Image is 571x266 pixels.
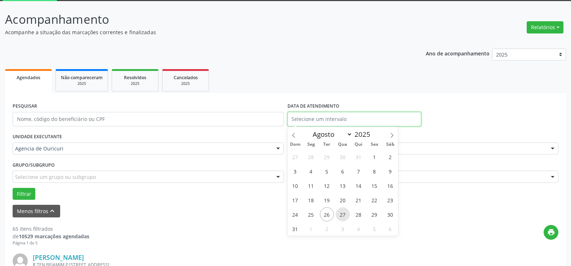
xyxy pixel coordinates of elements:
[352,179,366,193] span: Agosto 14, 2025
[19,233,89,240] strong: 10529 marcações agendadas
[383,207,397,221] span: Agosto 30, 2025
[288,193,302,207] span: Agosto 17, 2025
[288,150,302,164] span: Julho 27, 2025
[61,81,103,86] div: 2025
[336,164,350,178] span: Agosto 6, 2025
[13,131,62,143] label: UNIDADE EXECUTANTE
[13,240,89,246] div: Página 1 de 5
[426,49,490,58] p: Ano de acompanhamento
[352,207,366,221] span: Agosto 28, 2025
[17,75,40,81] span: Agendados
[13,188,35,200] button: Filtrar
[304,207,318,221] span: Agosto 25, 2025
[61,75,103,81] span: Não compareceram
[13,101,37,112] label: PESQUISAR
[320,164,334,178] span: Agosto 5, 2025
[320,207,334,221] span: Agosto 26, 2025
[309,129,353,139] select: Month
[320,150,334,164] span: Julho 29, 2025
[287,101,339,112] label: DATA DE ATENDIMENTO
[124,75,146,81] span: Resolvidos
[336,207,350,221] span: Agosto 27, 2025
[33,253,84,261] a: [PERSON_NAME]
[527,21,563,33] button: Relatórios
[319,142,335,147] span: Ter
[290,145,544,152] span: [PERSON_NAME] de [PERSON_NAME]
[352,222,366,236] span: Setembro 4, 2025
[383,222,397,236] span: Setembro 6, 2025
[352,164,366,178] span: Agosto 7, 2025
[304,164,318,178] span: Agosto 4, 2025
[303,142,319,147] span: Seg
[320,193,334,207] span: Agosto 19, 2025
[383,179,397,193] span: Agosto 16, 2025
[336,150,350,164] span: Julho 30, 2025
[336,179,350,193] span: Agosto 13, 2025
[335,142,351,147] span: Qua
[5,10,398,28] p: Acompanhamento
[5,28,398,36] p: Acompanhe a situação das marcações correntes e finalizadas
[117,81,153,86] div: 2025
[288,164,302,178] span: Agosto 3, 2025
[367,222,382,236] span: Setembro 5, 2025
[336,193,350,207] span: Agosto 20, 2025
[48,207,56,215] i: keyboard_arrow_up
[174,75,198,81] span: Cancelados
[304,179,318,193] span: Agosto 11, 2025
[13,225,89,233] div: 65 itens filtrados
[367,150,382,164] span: Agosto 1, 2025
[336,222,350,236] span: Setembro 3, 2025
[15,173,96,181] span: Selecione um grupo ou subgrupo
[304,193,318,207] span: Agosto 18, 2025
[383,164,397,178] span: Agosto 9, 2025
[304,150,318,164] span: Julho 28, 2025
[547,228,555,236] i: print
[367,179,382,193] span: Agosto 15, 2025
[288,207,302,221] span: Agosto 24, 2025
[287,112,421,126] input: Selecione um intervalo
[383,150,397,164] span: Agosto 2, 2025
[352,130,376,139] input: Year
[290,173,544,180] span: #00051 - Psicologia
[304,222,318,236] span: Setembro 1, 2025
[13,112,284,126] input: Nome, código do beneficiário ou CPF
[367,193,382,207] span: Agosto 22, 2025
[352,193,366,207] span: Agosto 21, 2025
[383,193,397,207] span: Agosto 23, 2025
[352,150,366,164] span: Julho 31, 2025
[320,222,334,236] span: Setembro 2, 2025
[168,81,204,86] div: 2025
[544,225,558,240] button: print
[367,164,382,178] span: Agosto 8, 2025
[382,142,398,147] span: Sáb
[288,222,302,236] span: Agosto 31, 2025
[13,233,89,240] div: de
[15,145,269,152] span: Agencia de Ouricuri
[367,207,382,221] span: Agosto 29, 2025
[287,142,303,147] span: Dom
[320,179,334,193] span: Agosto 12, 2025
[288,179,302,193] span: Agosto 10, 2025
[351,142,366,147] span: Qui
[13,159,55,171] label: Grupo/Subgrupo
[366,142,382,147] span: Sex
[13,205,60,217] button: Menos filtroskeyboard_arrow_up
